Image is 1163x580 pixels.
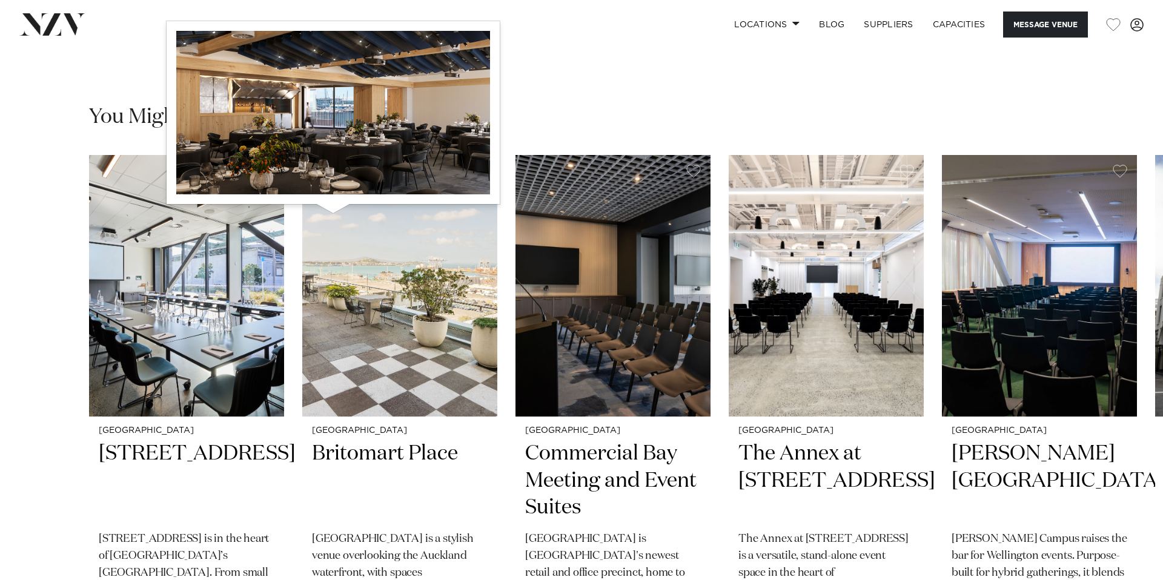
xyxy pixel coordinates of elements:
[952,440,1127,522] h2: [PERSON_NAME][GEOGRAPHIC_DATA]
[525,426,701,435] small: [GEOGRAPHIC_DATA]
[854,12,923,38] a: SUPPLIERS
[99,426,274,435] small: [GEOGRAPHIC_DATA]
[1003,12,1088,38] button: Message Venue
[525,440,701,522] h2: Commercial Bay Meeting and Event Suites
[176,31,490,194] img: GAIITRljFaQgOOcqY13sr65vBBVm58v11laXxBH0.jpg
[738,440,914,522] h2: The Annex at [STREET_ADDRESS]
[89,104,272,131] h2: You Might Also Like
[952,426,1127,435] small: [GEOGRAPHIC_DATA]
[923,12,995,38] a: Capacities
[738,426,914,435] small: [GEOGRAPHIC_DATA]
[312,426,488,435] small: [GEOGRAPHIC_DATA]
[724,12,809,38] a: Locations
[312,440,488,522] h2: Britomart Place
[809,12,854,38] a: BLOG
[99,440,274,522] h2: [STREET_ADDRESS]
[19,13,85,35] img: nzv-logo.png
